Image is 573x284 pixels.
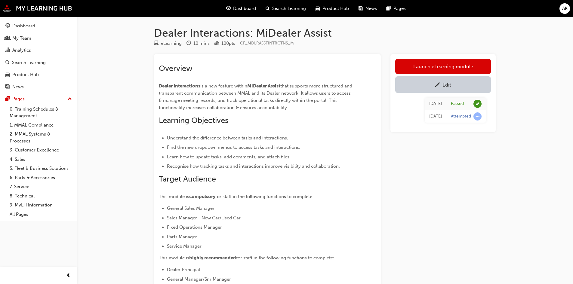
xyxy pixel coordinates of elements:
[167,267,200,272] span: Dealer Principal
[382,2,411,15] a: pages-iconPages
[167,145,300,150] span: Find the new dropdown menus to access tasks and interactions.
[429,113,442,120] div: Fri Sep 19 2025 10:40:57 GMT+0930 (Australian Central Standard Time)
[154,26,496,40] h1: Dealer Interactions: MiDealer Assist
[429,100,442,107] div: Fri Sep 19 2025 10:52:06 GMT+0930 (Australian Central Standard Time)
[311,2,354,15] a: car-iconProduct Hub
[159,116,228,125] span: Learning Objectives
[193,40,210,47] div: 10 mins
[5,96,10,102] span: pages-icon
[12,47,31,54] div: Analytics
[7,200,74,210] a: 9. MyLH Information
[5,60,10,66] span: search-icon
[473,100,482,108] span: learningRecordVerb_PASS-icon
[7,121,74,130] a: 1. MMAL Compliance
[189,194,215,199] span: compulsory
[2,57,74,68] a: Search Learning
[451,114,471,119] div: Attempted
[12,96,25,102] div: Pages
[12,35,31,42] div: My Team
[159,174,216,184] span: Target Audience
[167,243,202,249] span: Service Manager
[154,40,182,47] div: Type
[215,194,313,199] span: for staff in the following functions to complete:
[12,84,24,90] div: News
[2,81,74,93] a: News
[247,83,280,89] span: MiDealer Assist
[200,83,247,89] span: is a new feature within
[186,41,191,46] span: clock-icon
[161,40,182,47] div: eLearning
[12,71,39,78] div: Product Hub
[7,164,74,173] a: 5. Fleet & Business Solutions
[354,2,382,15] a: news-iconNews
[395,76,491,93] a: Edit
[186,40,210,47] div: Duration
[7,210,74,219] a: All Pages
[68,95,72,103] span: up-icon
[154,41,159,46] span: learningResourceType_ELEARNING-icon
[167,206,214,211] span: General Sales Manager
[473,112,482,121] span: learningRecordVerb_ATTEMPT-icon
[266,5,270,12] span: search-icon
[2,93,74,105] button: Pages
[5,36,10,41] span: people-icon
[395,59,491,74] a: Launch eLearning module
[387,5,391,12] span: pages-icon
[261,2,311,15] a: search-iconSearch Learning
[226,5,231,12] span: guage-icon
[2,69,74,80] a: Product Hub
[559,3,570,14] button: AK
[322,5,349,12] span: Product Hub
[562,5,568,12] span: AK
[167,276,231,282] span: General Manager/Snr Manager
[272,5,306,12] span: Search Learning
[2,19,74,93] button: DashboardMy TeamAnalyticsSearch LearningProduct HubNews
[167,234,197,240] span: Parts Manager
[451,101,464,107] div: Passed
[12,23,35,29] div: Dashboard
[214,40,235,47] div: Points
[159,83,200,89] span: Dealer Interactions
[5,72,10,78] span: car-icon
[2,33,74,44] a: My Team
[7,130,74,145] a: 2. MMAL Systems & Processes
[435,82,440,88] span: pencil-icon
[167,224,222,230] span: Fixed Operations Manager
[7,145,74,155] a: 3. Customer Excellence
[2,45,74,56] a: Analytics
[167,215,241,221] span: Sales Manager - New Car/Used Car
[214,41,219,46] span: podium-icon
[159,83,353,110] span: that supports more structured and transparent communication between MMAL and its Dealer network. ...
[12,59,46,66] div: Search Learning
[167,163,340,169] span: Recognise how tracking tasks and interactions improve visibility and collaboration.
[221,2,261,15] a: guage-iconDashboard
[236,255,334,261] span: for staff in the following functions to complete:
[7,182,74,191] a: 7. Service
[240,41,294,46] span: Learning resource code
[2,20,74,32] a: Dashboard
[7,105,74,121] a: 0. Training Schedules & Management
[7,173,74,182] a: 6. Parts & Accessories
[66,272,71,279] span: prev-icon
[393,5,406,12] span: Pages
[5,48,10,53] span: chart-icon
[7,155,74,164] a: 4. Sales
[167,135,288,141] span: Understand the difference between tasks and interactions.
[189,255,236,261] span: highly recommended
[233,5,256,12] span: Dashboard
[365,5,377,12] span: News
[159,64,193,73] span: Overview
[3,5,72,12] img: mmal
[159,194,189,199] span: This module is
[159,255,189,261] span: This module is
[167,154,291,160] span: Learn how to update tasks, add comments, and attach files.
[5,84,10,90] span: news-icon
[5,23,10,29] span: guage-icon
[221,40,235,47] div: 100 pts
[7,191,74,201] a: 8. Technical
[359,5,363,12] span: news-icon
[442,82,451,88] div: Edit
[316,5,320,12] span: car-icon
